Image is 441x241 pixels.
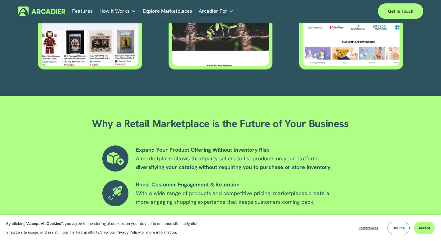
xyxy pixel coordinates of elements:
[85,117,356,130] h2: Why a Retail Marketplace is the Future of Your Business
[136,155,332,171] span: A marketplace allows third-party sellers to list products on your platform,
[410,211,441,241] iframe: Chat Widget
[136,181,331,205] span: With a wide range of products and competitive pricing, marketplaces create a more engaging shoppi...
[25,221,63,226] strong: “Accept All Cookies”
[115,230,140,235] a: Privacy Policy
[100,7,136,16] a: folder dropdown
[136,181,239,188] strong: Boost Customer Engagement & Retention
[388,222,410,234] button: Decline
[100,7,130,16] span: How It Works
[354,222,383,234] button: Preferences
[18,7,65,16] img: Arcadier
[392,225,405,230] span: Decline
[72,7,93,16] a: Features
[136,146,269,153] strong: Expand Your Product Offering Without Inventory Risk
[359,225,378,230] span: Preferences
[136,163,332,171] strong: diversifying your catalog without requiring you to purchase or store inventory.
[378,3,423,19] a: Get in touch
[199,7,234,16] a: folder dropdown
[6,219,208,237] p: By clicking , you agree to the storing of cookies on your device to enhance site navigation, anal...
[143,7,192,16] a: Explore Marketplaces
[199,7,227,16] span: Arcadier For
